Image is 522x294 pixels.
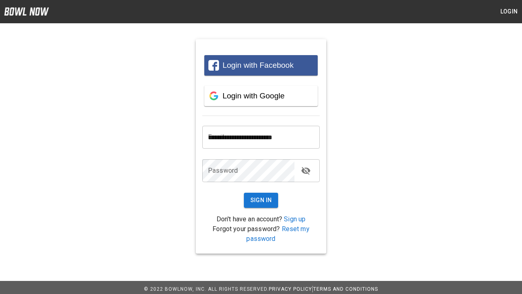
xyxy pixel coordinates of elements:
span: Login with Facebook [223,61,294,69]
a: Privacy Policy [269,286,312,292]
a: Terms and Conditions [313,286,378,292]
button: Login with Google [204,86,318,106]
a: Sign up [284,215,305,223]
a: Reset my password [246,225,309,243]
img: logo [4,7,49,16]
button: Login [496,4,522,19]
button: Login with Facebook [204,55,318,76]
p: Don't have an account? [202,214,320,224]
span: © 2022 BowlNow, Inc. All Rights Reserved. [144,286,269,292]
span: Login with Google [223,91,285,100]
p: Forgot your password? [202,224,320,244]
button: Sign In [244,193,279,208]
button: toggle password visibility [298,163,314,179]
